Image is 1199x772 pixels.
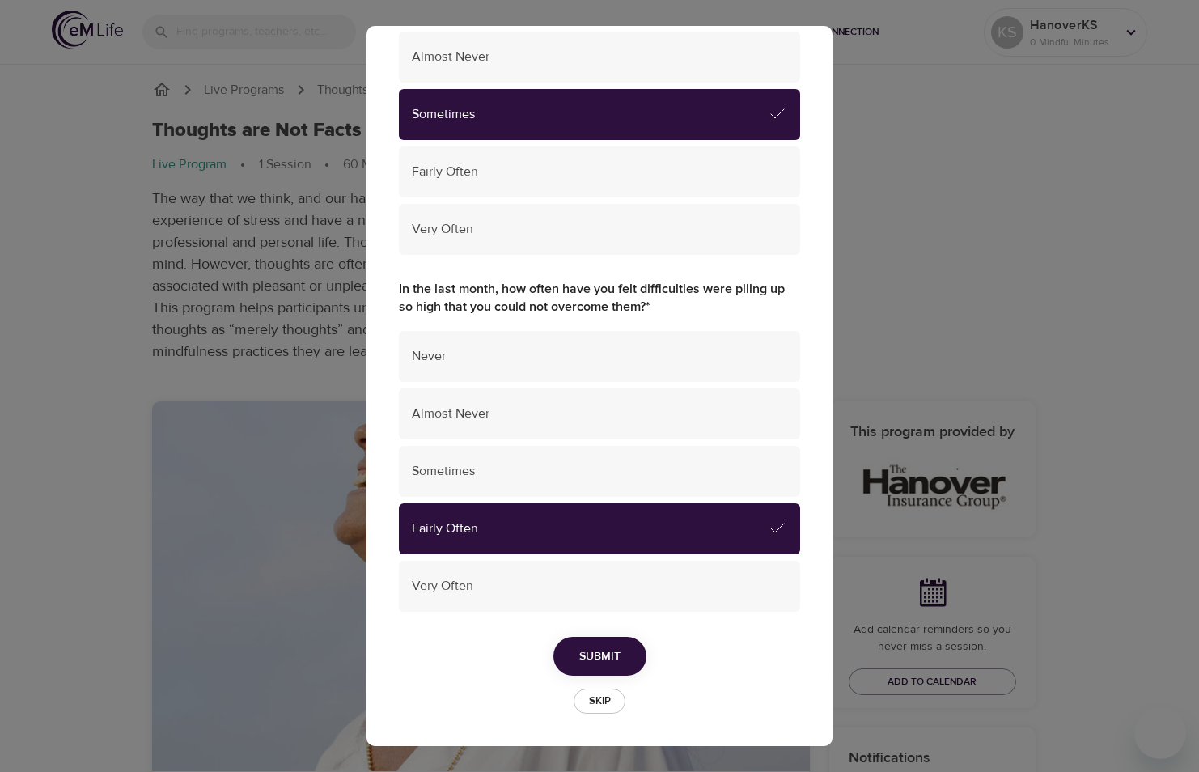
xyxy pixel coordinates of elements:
button: Submit [553,637,646,677]
span: Skip [582,692,617,710]
span: Almost Never [412,405,787,423]
span: Fairly Often [412,520,768,538]
span: Sometimes [412,462,787,481]
span: Never [412,347,787,366]
span: Fairly Often [412,163,787,181]
label: In the last month, how often have you felt difficulties were piling up so high that you could not... [399,280,800,317]
button: Skip [574,689,625,714]
span: Very Often [412,220,787,239]
span: Sometimes [412,105,768,124]
span: Submit [579,647,621,667]
span: Almost Never [412,48,787,66]
span: Very Often [412,577,787,596]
